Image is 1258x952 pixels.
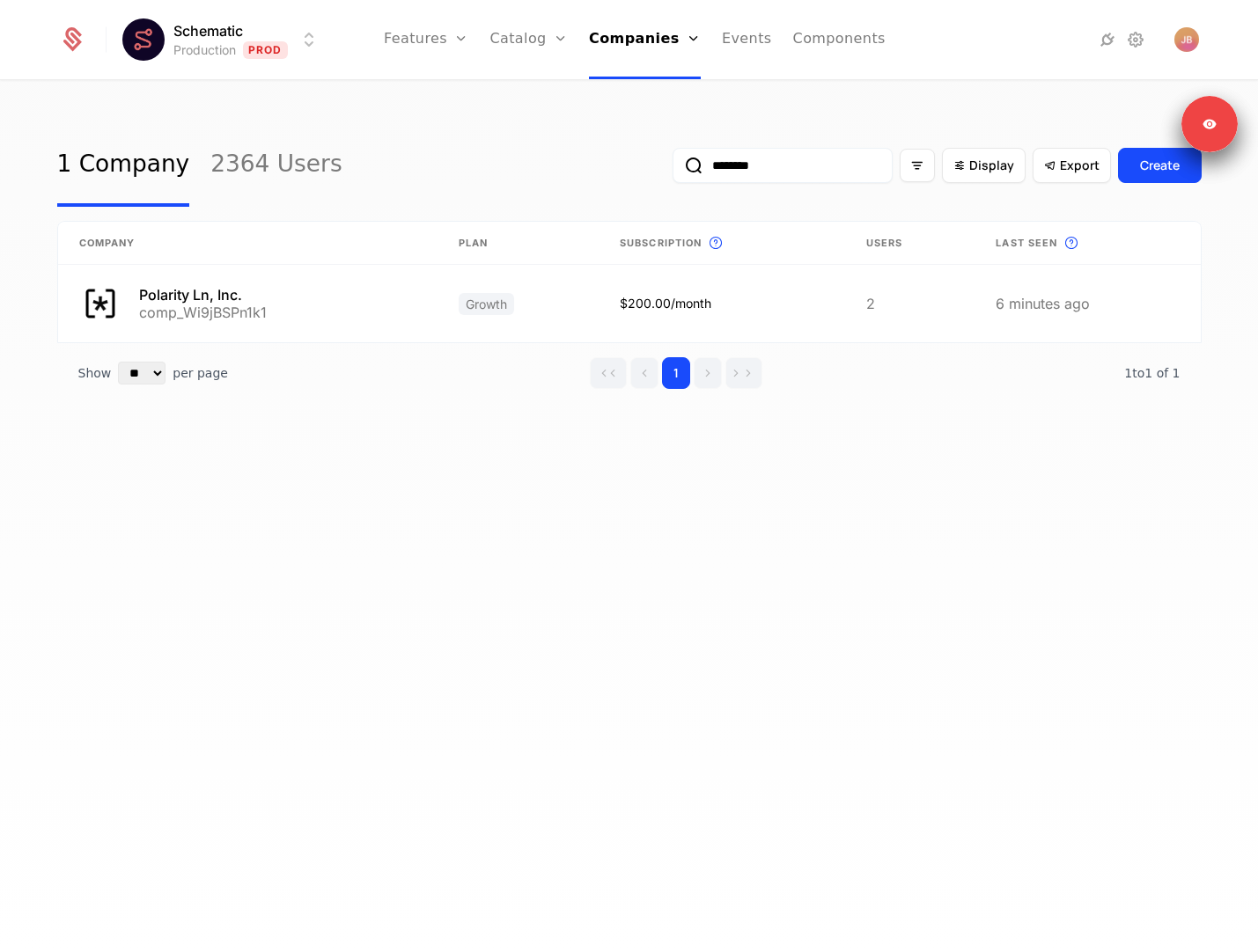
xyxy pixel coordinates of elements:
[1124,366,1180,380] span: 1
[900,149,935,182] button: Filter options
[694,357,722,389] button: Go to next page
[122,18,165,61] img: Schematic
[942,148,1026,183] button: Display
[438,222,599,265] th: Plan
[969,157,1014,174] span: Display
[210,124,342,207] a: 2364 Users
[725,357,762,389] button: Go to last page
[57,124,190,207] a: 1 Company
[58,222,438,265] th: Company
[590,357,762,389] div: Page navigation
[1060,157,1100,174] span: Export
[78,364,112,382] span: Show
[1140,157,1180,174] div: Create
[173,20,243,41] span: Schematic
[1124,366,1172,380] span: 1 to 1 of
[620,236,702,251] span: Subscription
[243,41,288,59] span: Prod
[630,357,658,389] button: Go to previous page
[590,357,627,389] button: Go to first page
[57,343,1202,403] div: Table pagination
[996,236,1057,251] span: Last seen
[662,357,690,389] button: Go to page 1
[845,222,975,265] th: Users
[1125,29,1146,50] a: Settings
[1174,27,1199,52] button: Open user button
[128,20,320,59] button: Select environment
[1033,148,1111,183] button: Export
[173,41,236,59] div: Production
[1097,29,1118,50] a: Integrations
[118,362,166,384] select: Select page size
[1118,148,1202,183] button: Create
[1174,27,1199,52] img: Jon Brasted
[173,364,228,382] span: per page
